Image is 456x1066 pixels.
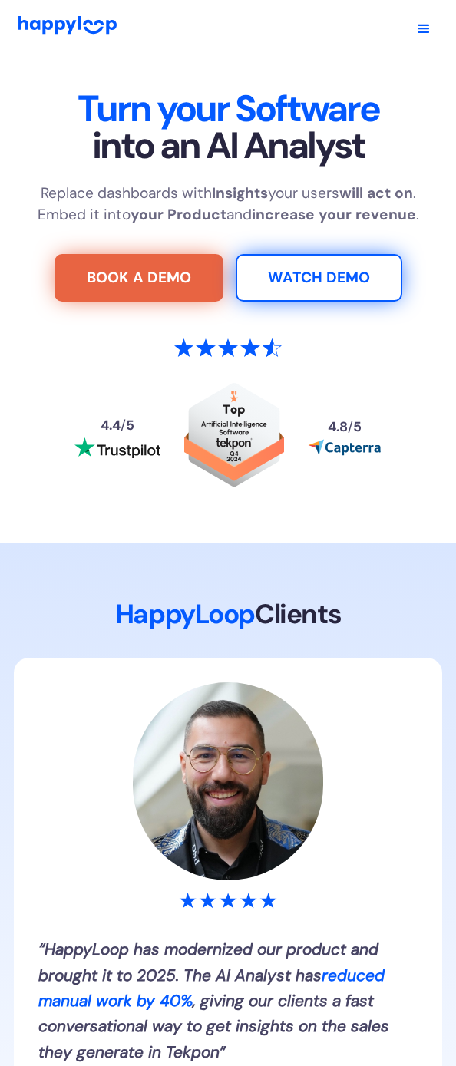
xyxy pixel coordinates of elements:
[9,598,447,630] h2: HappyLoop
[38,939,378,985] em: “HappyLoop has modernized our product and brought it to 2025. The AI Analyst has
[348,418,353,435] span: /
[18,16,117,41] a: Go to Home Page
[121,417,126,434] span: /
[38,990,389,1062] em: , giving our clients a fast conversational way to get insights on the sales they generate in Tekpon”
[101,419,134,433] div: 4.4 5
[401,6,447,52] div: Open navigation menu
[38,183,419,227] p: Replace dashboards with your users . Embed it into and .
[328,421,362,434] div: 4.8 5
[184,383,284,494] a: Read reviews about HappyLoop on Tekpon
[74,419,160,458] a: Read reviews about HappyLoop on Trustpilot
[212,183,268,203] strong: Insights
[18,91,438,164] h1: Turn your Software
[236,254,402,302] a: Watch Demo
[131,205,226,224] strong: your Product
[252,205,416,224] strong: increase your revenue
[339,183,413,203] strong: will act on
[255,596,341,632] strong: Clients
[308,421,382,456] a: Read reviews about HappyLoop on Capterra
[38,965,385,1011] em: reduced manual work by 40%
[55,254,223,302] a: Try For Free
[18,127,438,164] span: into an AI Analyst
[18,16,117,34] img: HappyLoop Logo
[133,682,322,880] img: Man wearing glasses, short hair, smiling. Profile Picture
